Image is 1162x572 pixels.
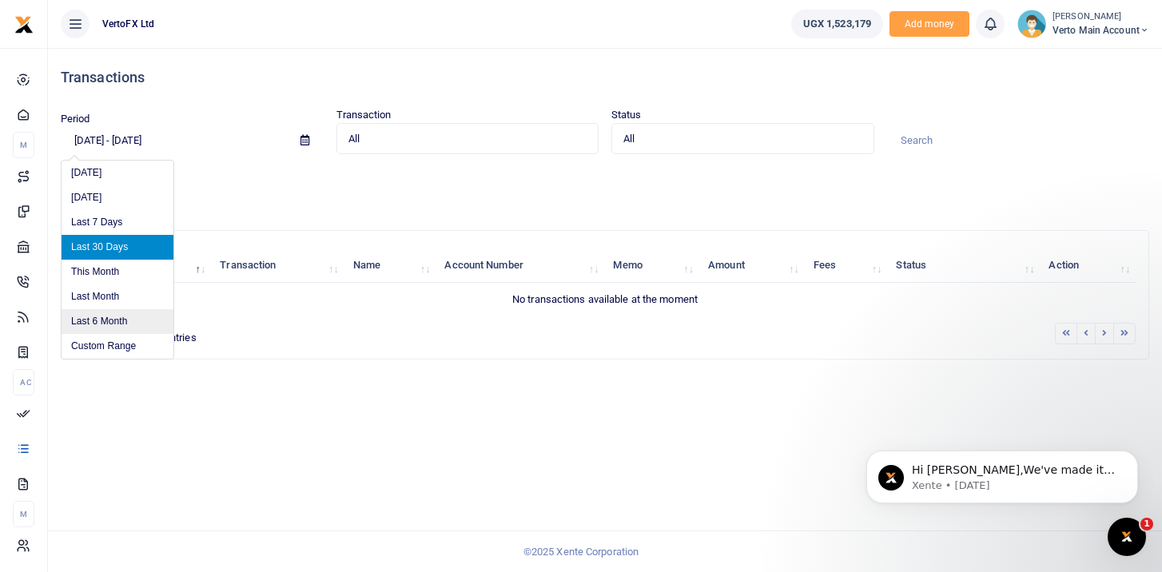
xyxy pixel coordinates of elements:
[62,334,173,359] li: Custom Range
[1017,10,1149,38] a: profile-user [PERSON_NAME] Verto Main Account
[1140,518,1153,530] span: 1
[623,131,851,147] span: All
[14,18,34,30] a: logo-small logo-large logo-large
[842,417,1162,529] iframe: Intercom notifications message
[436,248,604,283] th: Account Number: activate to sort column ascending
[1053,10,1149,24] small: [PERSON_NAME]
[1017,10,1046,38] img: profile-user
[887,127,1150,154] input: Search
[74,283,1136,316] td: No transactions available at the moment
[348,131,576,147] span: All
[889,17,969,29] a: Add money
[13,369,34,395] li: Ac
[61,69,1149,86] h4: Transactions
[336,107,392,123] label: Transaction
[699,248,805,283] th: Amount: activate to sort column ascending
[604,248,699,283] th: Memo: activate to sort column ascending
[13,501,34,527] li: M
[62,284,173,309] li: Last Month
[74,321,510,346] div: Showing 0 to 0 of 0 entries
[96,17,161,31] span: VertoFX Ltd
[14,15,34,34] img: logo-small
[13,132,34,158] li: M
[62,161,173,185] li: [DATE]
[61,111,90,127] label: Period
[344,248,436,283] th: Name: activate to sort column ascending
[62,309,173,334] li: Last 6 Month
[62,210,173,235] li: Last 7 Days
[211,248,344,283] th: Transaction: activate to sort column ascending
[889,11,969,38] li: Toup your wallet
[1108,518,1146,556] iframe: Intercom live chat
[805,248,888,283] th: Fees: activate to sort column ascending
[803,16,871,32] span: UGX 1,523,179
[61,127,288,154] input: select period
[1053,23,1149,38] span: Verto Main Account
[791,10,883,38] a: UGX 1,523,179
[62,185,173,210] li: [DATE]
[61,173,1149,190] p: Download
[62,260,173,284] li: This Month
[1040,248,1136,283] th: Action: activate to sort column ascending
[62,235,173,260] li: Last 30 Days
[889,11,969,38] span: Add money
[785,10,889,38] li: Wallet ballance
[887,248,1040,283] th: Status: activate to sort column ascending
[611,107,642,123] label: Status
